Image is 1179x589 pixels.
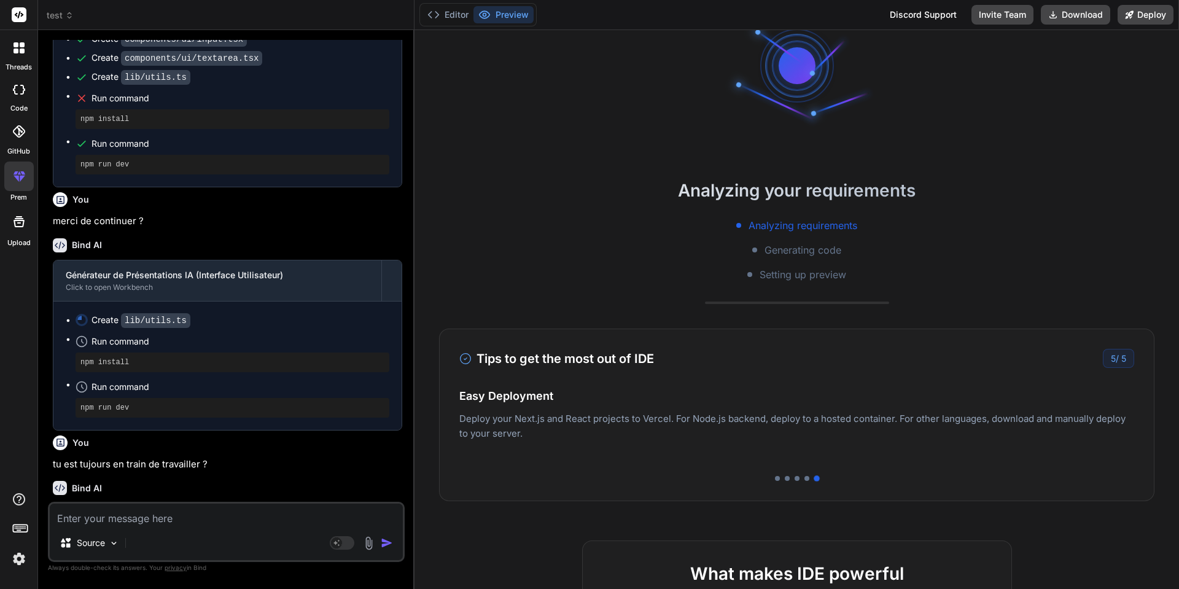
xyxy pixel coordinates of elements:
[1121,353,1126,364] span: 5
[422,6,473,23] button: Editor
[10,192,27,203] label: prem
[121,51,262,66] code: components/ui/textarea.tsx
[48,562,405,574] p: Always double-check its answers. Your in Bind
[72,437,89,449] h6: You
[9,548,29,569] img: settings
[882,5,964,25] div: Discord Support
[109,538,119,548] img: Pick Models
[765,243,841,257] span: Generating code
[91,52,262,64] div: Create
[72,482,102,494] h6: Bind AI
[1103,349,1134,368] div: /
[473,6,534,23] button: Preview
[91,71,190,84] div: Create
[66,269,369,281] div: Générateur de Présentations IA (Interface Utilisateur)
[749,218,857,233] span: Analyzing requirements
[53,260,381,301] button: Générateur de Présentations IA (Interface Utilisateur)Click to open Workbench
[80,357,384,367] pre: npm install
[121,70,190,85] code: lib/utils.ts
[7,146,30,157] label: GitHub
[1041,5,1110,25] button: Download
[1111,353,1116,364] span: 5
[10,103,28,114] label: code
[1118,5,1173,25] button: Deploy
[53,214,402,228] p: merci de continuer ?
[165,564,187,571] span: privacy
[971,5,1033,25] button: Invite Team
[72,193,89,206] h6: You
[91,33,247,45] div: Create
[66,283,369,292] div: Click to open Workbench
[77,537,105,549] p: Source
[7,238,31,248] label: Upload
[91,381,389,393] span: Run command
[459,388,1134,404] h4: Easy Deployment
[602,561,992,587] h2: What makes IDE powerful
[121,313,190,328] code: lib/utils.ts
[47,9,74,21] span: test
[91,92,389,104] span: Run command
[91,314,190,327] div: Create
[91,335,389,348] span: Run command
[414,177,1179,203] h2: Analyzing your requirements
[6,62,32,72] label: threads
[80,403,384,413] pre: npm run dev
[760,267,846,282] span: Setting up preview
[72,239,102,251] h6: Bind AI
[362,536,376,550] img: attachment
[91,138,389,150] span: Run command
[80,160,384,170] pre: npm run dev
[53,458,402,472] p: tu est tujours en train de travailler ?
[459,349,654,368] h3: Tips to get the most out of IDE
[459,412,1134,441] p: Deploy your Next.js and React projects to Vercel. For Node.js backend, deploy to a hosted contain...
[80,114,384,124] pre: npm install
[381,537,393,549] img: icon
